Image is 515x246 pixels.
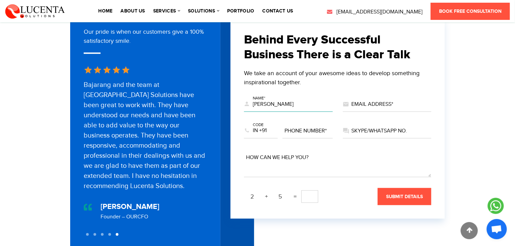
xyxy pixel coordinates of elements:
a: [EMAIL_ADDRESS][DOMAIN_NAME] [326,8,423,16]
div: Founder – OURCFO [101,213,159,221]
a: services [153,9,180,13]
a: Book Free Consultation [431,3,510,20]
span: Book Free Consultation [439,8,502,14]
div: Bajarang and the team at [GEOGRAPHIC_DATA] Solutions have been great to work with. They have unde... [84,80,207,191]
div: Mở cuộc trò chuyện [487,219,507,239]
div: We take an account of your awesome ideas to develop something inspirational together. [244,69,431,87]
h2: Behind Every Successful Business There is a Clear Talk [244,33,431,62]
a: Home [98,9,112,13]
a: solutions [188,9,219,13]
span: + [262,191,271,202]
a: About Us [120,9,145,13]
div: [PERSON_NAME] [101,201,159,212]
button: submit details [378,188,431,205]
div: Our pride is when our customers give a 100% satisfactory smile. [84,27,207,54]
a: portfolio [227,9,254,13]
span: submit details [386,194,423,199]
span: = [290,191,300,202]
a: contact us [263,9,293,13]
img: Lucenta Solutions [5,3,65,19]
